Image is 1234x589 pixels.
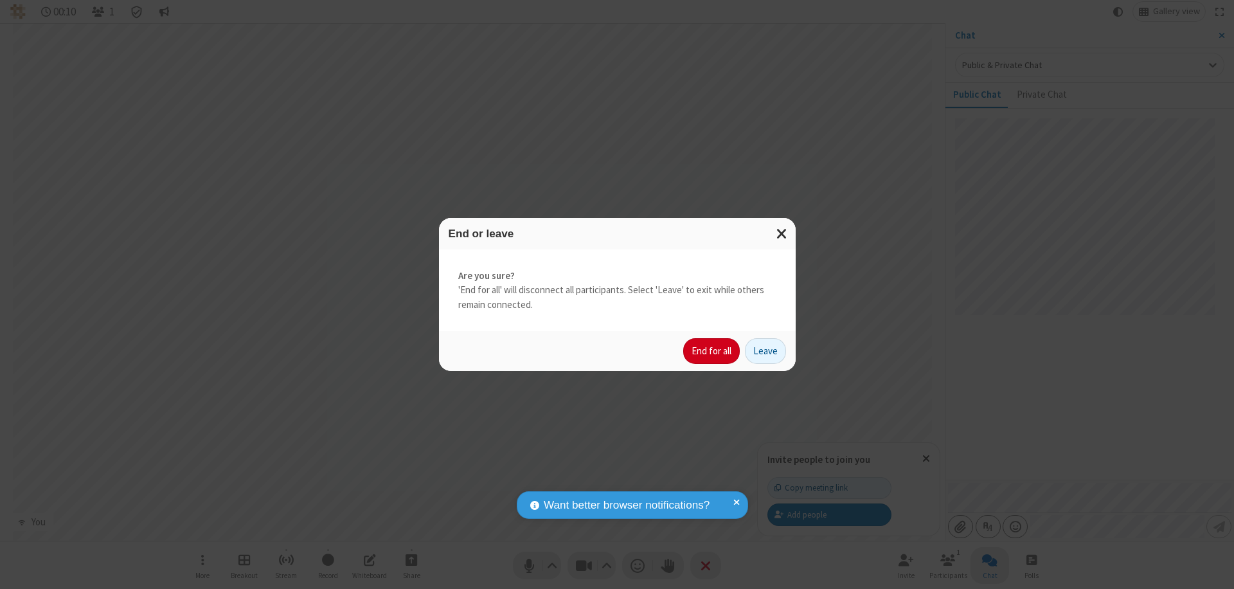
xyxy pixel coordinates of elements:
button: Leave [745,338,786,364]
strong: Are you sure? [458,269,776,284]
button: Close modal [769,218,796,249]
h3: End or leave [449,228,786,240]
div: 'End for all' will disconnect all participants. Select 'Leave' to exit while others remain connec... [439,249,796,332]
button: End for all [683,338,740,364]
span: Want better browser notifications? [544,497,710,514]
